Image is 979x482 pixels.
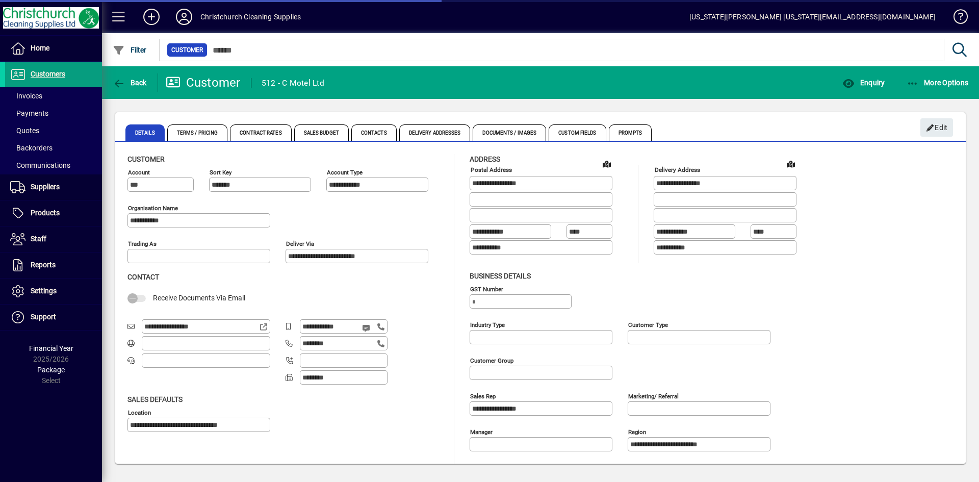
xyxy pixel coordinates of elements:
button: Send SMS [355,316,379,340]
span: Financial Year [29,344,73,352]
span: Payments [10,109,48,117]
span: Prompts [609,124,652,141]
span: Contact [127,273,159,281]
a: Products [5,200,102,226]
a: Support [5,305,102,330]
button: Back [110,73,149,92]
span: Address [470,155,500,163]
span: Contract Rates [230,124,291,141]
mat-label: Region [628,428,646,435]
div: [US_STATE][PERSON_NAME] [US_STATE][EMAIL_ADDRESS][DOMAIN_NAME] [689,9,936,25]
mat-label: Customer type [628,321,668,328]
a: Communications [5,157,102,174]
span: Support [31,313,56,321]
div: Customer [166,74,241,91]
button: Add [135,8,168,26]
span: Customer [127,155,165,163]
span: Terms / Pricing [167,124,228,141]
span: Documents / Images [473,124,546,141]
span: Settings [31,287,57,295]
span: Sales defaults [127,395,183,403]
span: Contacts [351,124,397,141]
mat-label: Sales rep [470,392,496,399]
mat-label: Trading as [128,240,157,247]
span: Products [31,209,60,217]
a: Backorders [5,139,102,157]
span: Custom Fields [549,124,606,141]
a: Staff [5,226,102,252]
span: Reports [31,261,56,269]
button: Filter [110,41,149,59]
span: Details [125,124,165,141]
mat-label: Account Type [327,169,363,176]
span: Package [37,366,65,374]
span: Back [113,79,147,87]
span: Customers [31,70,65,78]
a: Home [5,36,102,61]
span: Sales Budget [294,124,349,141]
a: Invoices [5,87,102,105]
span: Customer [171,45,203,55]
span: Invoices [10,92,42,100]
span: Filter [113,46,147,54]
a: Payments [5,105,102,122]
mat-label: Sort key [210,169,231,176]
button: More Options [904,73,971,92]
mat-label: Location [128,409,151,416]
mat-label: Marketing/ Referral [628,392,679,399]
mat-label: Manager [470,428,493,435]
span: Backorders [10,144,53,152]
a: Knowledge Base [946,2,966,35]
mat-label: Deliver via [286,240,314,247]
mat-label: Organisation name [128,205,178,212]
a: Quotes [5,122,102,139]
span: Enquiry [842,79,885,87]
mat-label: Customer group [470,357,513,364]
mat-label: Account [128,169,150,176]
span: Staff [31,235,46,243]
a: Reports [5,252,102,278]
app-page-header-button: Back [102,73,158,92]
span: Communications [10,161,70,169]
button: Profile [168,8,200,26]
span: Edit [926,119,948,136]
button: Edit [920,118,953,137]
div: 512 - C Motel Ltd [262,75,324,91]
a: View on map [599,156,615,172]
a: View on map [783,156,799,172]
span: Home [31,44,49,52]
span: Receive Documents Via Email [153,294,245,302]
span: Quotes [10,126,39,135]
span: Delivery Addresses [399,124,471,141]
a: Suppliers [5,174,102,200]
a: Settings [5,278,102,304]
span: Suppliers [31,183,60,191]
div: Christchurch Cleaning Supplies [200,9,301,25]
mat-label: GST Number [470,285,503,292]
mat-label: Industry type [470,321,505,328]
span: More Options [907,79,969,87]
span: Business details [470,272,531,280]
button: Enquiry [840,73,887,92]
